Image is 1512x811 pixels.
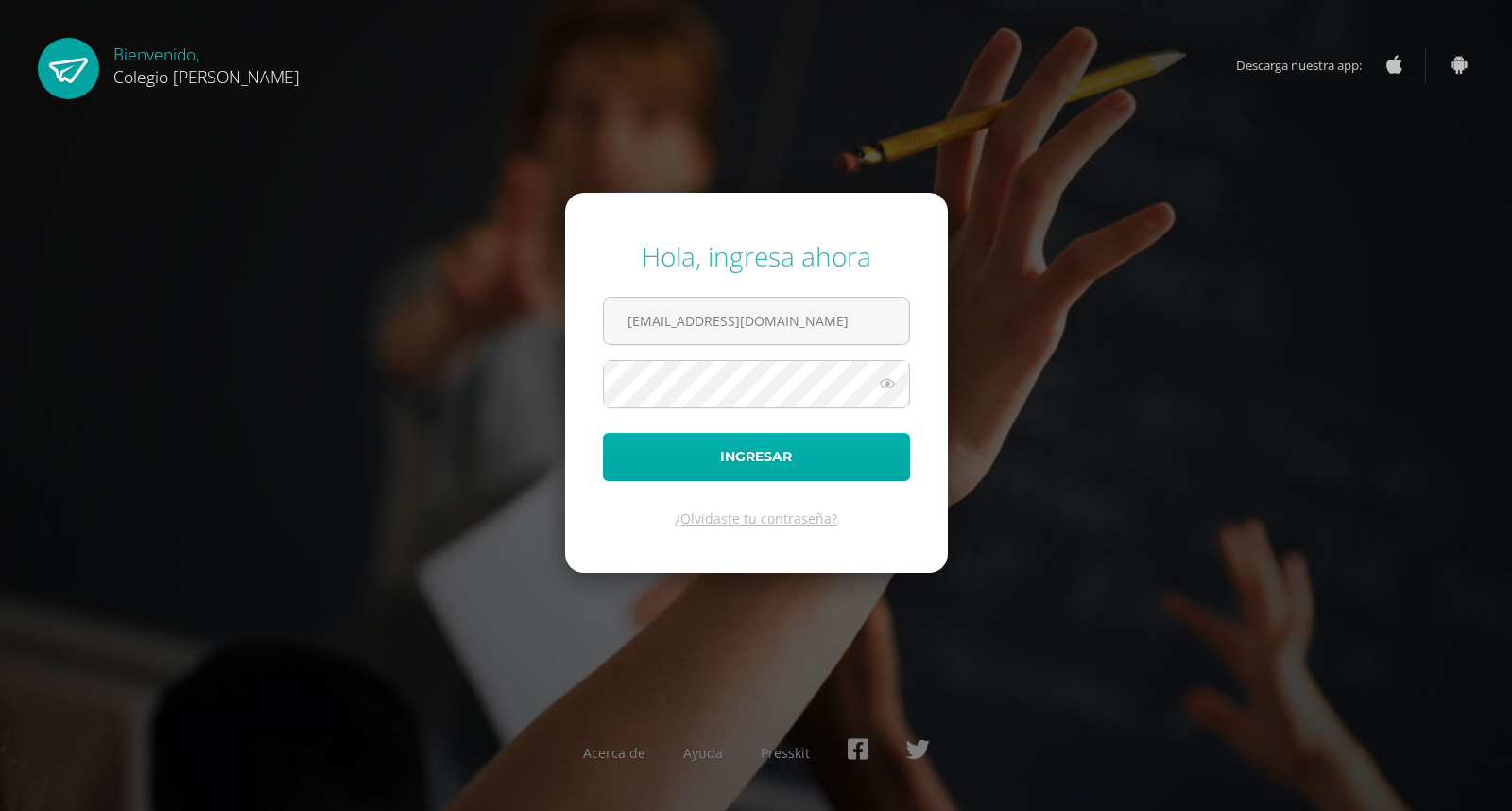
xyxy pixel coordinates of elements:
input: Correo electrónico o usuario [604,298,909,344]
a: Acerca de [583,744,645,762]
span: Colegio [PERSON_NAME] [113,65,300,88]
a: Presskit [761,744,810,762]
a: ¿Olvidaste tu contraseña? [675,509,837,527]
div: Hola, ingresa ahora [603,238,910,274]
button: Ingresar [603,433,910,481]
a: Ayuda [683,744,723,762]
div: Bienvenido, [113,38,300,88]
span: Descarga nuestra app: [1236,47,1381,83]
